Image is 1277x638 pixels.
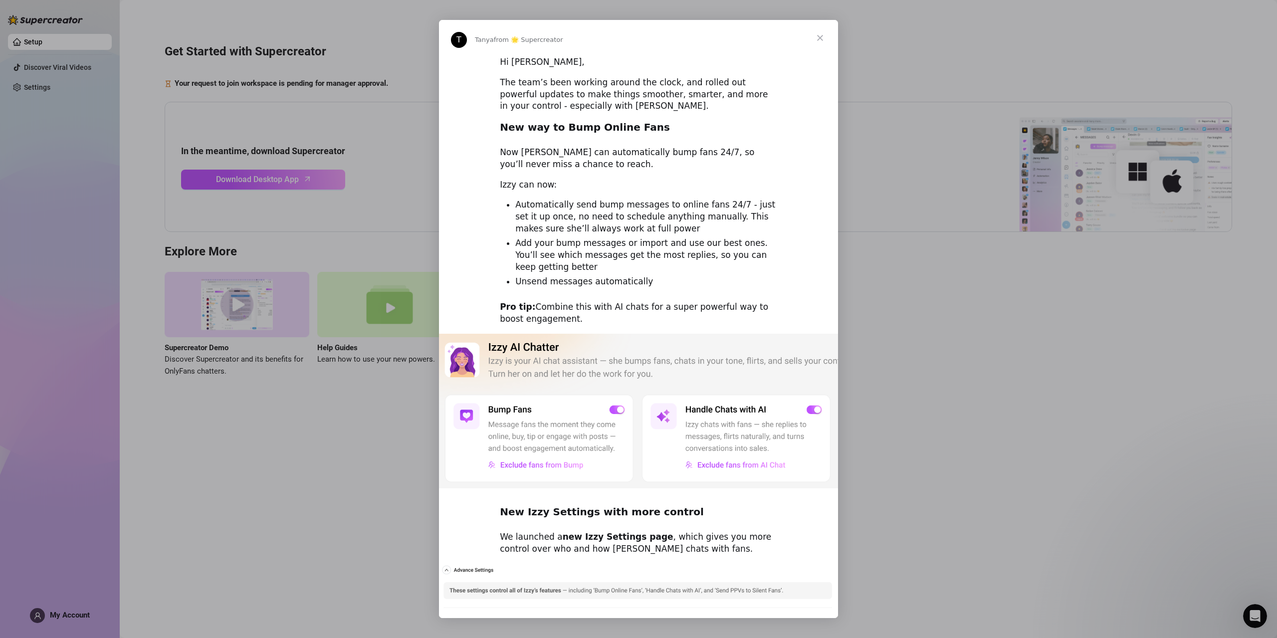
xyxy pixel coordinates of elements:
h2: New Izzy Settings with more control [500,505,777,524]
li: Add your bump messages or import and use our best ones. You’ll see which messages get the most re... [515,237,777,273]
div: Izzy can now: [500,179,777,191]
div: Hi [PERSON_NAME], [500,56,777,68]
div: The team’s been working around the clock, and rolled out powerful updates to make things smoother... [500,77,777,112]
b: new Izzy Settings page [563,532,673,542]
b: Pro tip: [500,302,535,312]
div: Combine this with AI chats for a super powerful way to boost engagement. [500,301,777,325]
div: We launched a , which gives you more control over who and how [PERSON_NAME] chats with fans. [500,531,777,555]
span: Close [802,20,838,56]
li: Automatically send bump messages to online fans 24/7 - just set it up once, no need to schedule a... [515,199,777,235]
div: Profile image for Tanya [451,32,467,48]
span: Tanya [475,36,494,43]
span: from 🌟 Supercreator [494,36,563,43]
h2: New way to Bump Online Fans [500,121,777,139]
div: Now [PERSON_NAME] can automatically bump fans 24/7, so you’ll never miss a chance to reach. [500,147,777,171]
li: Unsend messages automatically [515,276,777,288]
